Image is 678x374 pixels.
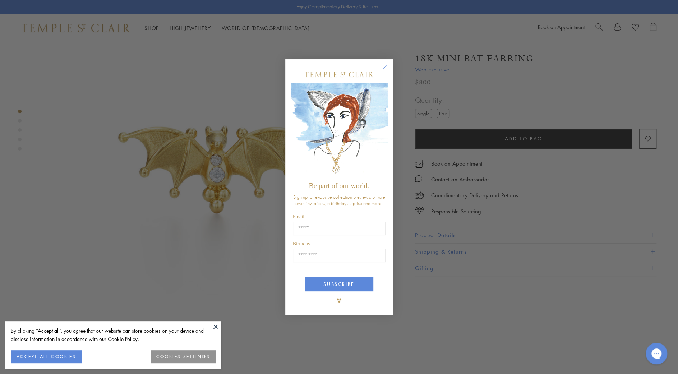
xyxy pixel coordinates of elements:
span: Email [292,214,304,220]
button: ACCEPT ALL COOKIES [11,350,82,363]
input: Email [293,222,386,235]
button: Close dialog [384,66,393,75]
img: c4a9eb12-d91a-4d4a-8ee0-386386f4f338.jpeg [291,83,388,179]
iframe: Gorgias live chat messenger [642,340,671,367]
img: TSC [332,293,346,308]
span: Sign up for exclusive collection previews, private event invitations, a birthday surprise and more. [293,194,385,207]
button: SUBSCRIBE [305,277,373,291]
span: Be part of our world. [309,182,369,190]
span: Birthday [293,241,310,246]
img: Temple St. Clair [305,72,373,77]
div: By clicking “Accept all”, you agree that our website can store cookies on your device and disclos... [11,327,216,343]
button: COOKIES SETTINGS [151,350,216,363]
